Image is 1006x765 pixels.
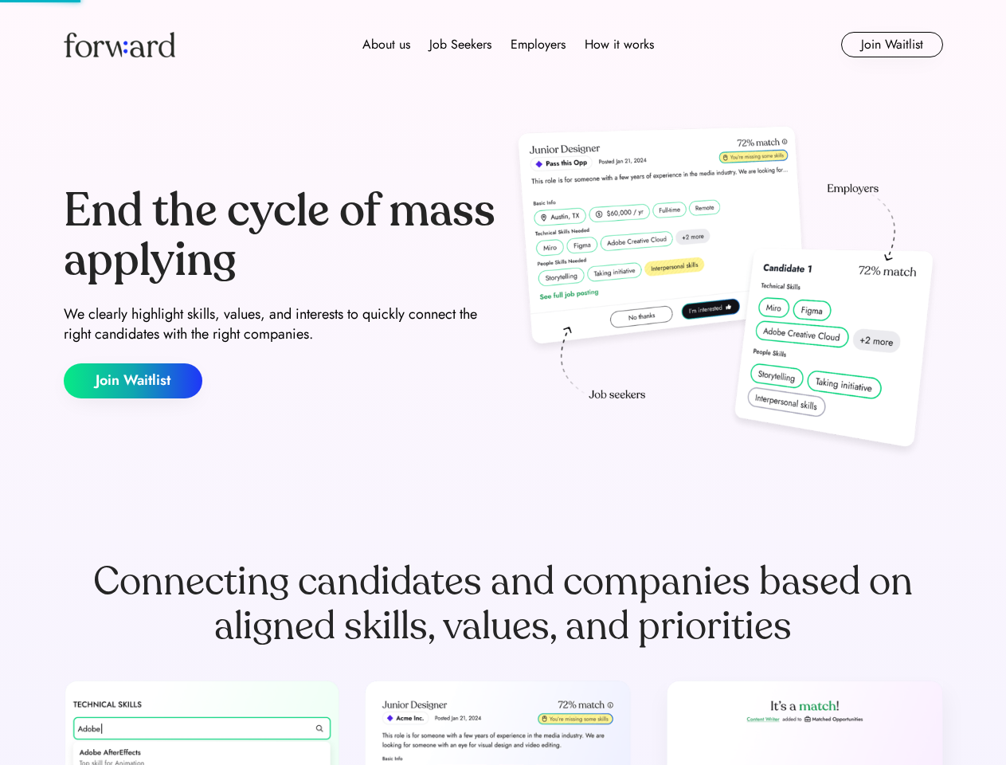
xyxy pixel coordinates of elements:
div: About us [362,35,410,54]
button: Join Waitlist [64,363,202,398]
img: hero-image.png [510,121,943,464]
div: Connecting candidates and companies based on aligned skills, values, and priorities [64,559,943,649]
div: How it works [585,35,654,54]
div: Employers [511,35,566,54]
div: Job Seekers [429,35,491,54]
img: Forward logo [64,32,175,57]
button: Join Waitlist [841,32,943,57]
div: End the cycle of mass applying [64,186,497,284]
div: We clearly highlight skills, values, and interests to quickly connect the right candidates with t... [64,304,497,344]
